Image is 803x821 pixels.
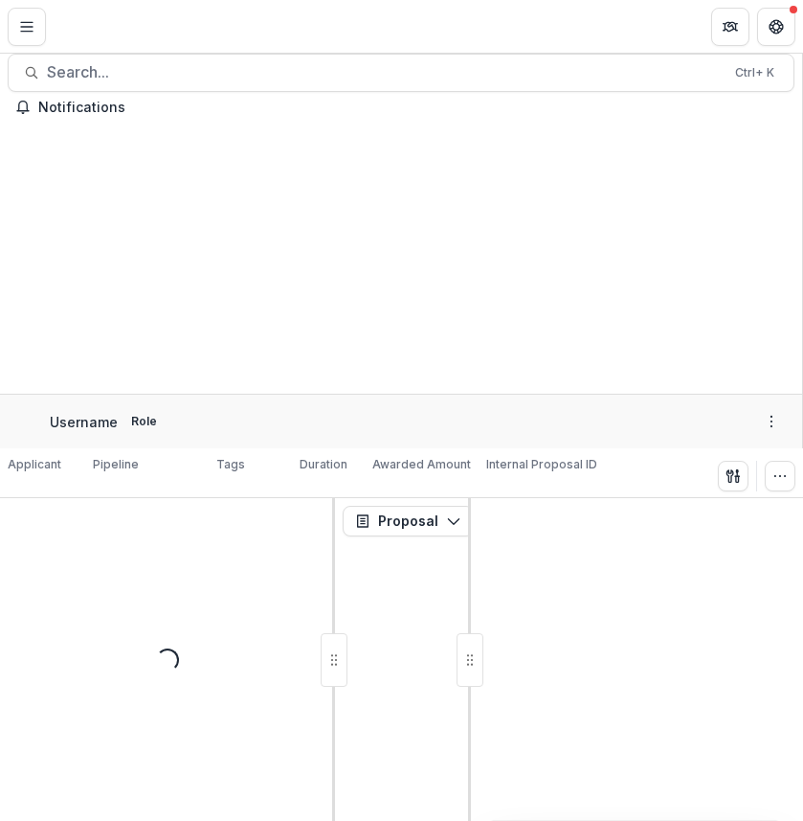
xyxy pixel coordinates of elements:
button: Search... [8,54,794,92]
p: Applicant [8,456,61,473]
p: Duration [300,456,347,473]
span: Search... [47,63,724,81]
button: More [760,410,783,433]
button: Toggle Menu [8,8,46,46]
p: Username [50,412,118,432]
p: Pipeline [93,456,139,473]
p: Tags [216,456,245,473]
button: Notifications [8,92,794,123]
button: Partners [711,8,749,46]
p: Awarded Amount [372,456,471,473]
p: Role [125,413,163,430]
div: Ctrl + K [731,62,778,83]
span: Notifications [38,100,787,116]
button: Proposal [343,506,474,536]
button: Get Help [757,8,795,46]
p: Internal Proposal ID [486,456,597,473]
